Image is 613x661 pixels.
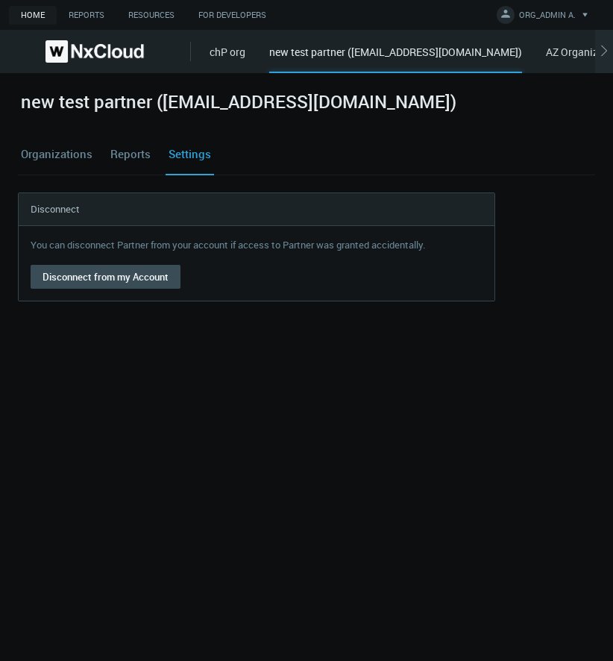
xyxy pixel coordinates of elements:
[9,6,57,25] a: Home
[57,6,116,25] a: Reports
[31,238,482,253] div: You can disconnect Partner from your account if access to Partner was granted accidentally.
[21,91,456,113] h2: new test partner ([EMAIL_ADDRESS][DOMAIN_NAME])
[166,134,214,175] a: Settings
[186,6,278,25] a: For Developers
[269,44,522,73] div: new test partner ([EMAIL_ADDRESS][DOMAIN_NAME])
[31,202,482,217] header: Disconnect
[45,40,144,63] img: Nx Cloud logo
[107,134,154,175] a: Reports
[116,6,186,25] a: Resources
[31,265,180,289] button: Disconnect from my Account
[519,9,576,26] span: ORG_ADMIN A.
[210,45,245,59] a: chP org
[18,134,95,175] a: Organizations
